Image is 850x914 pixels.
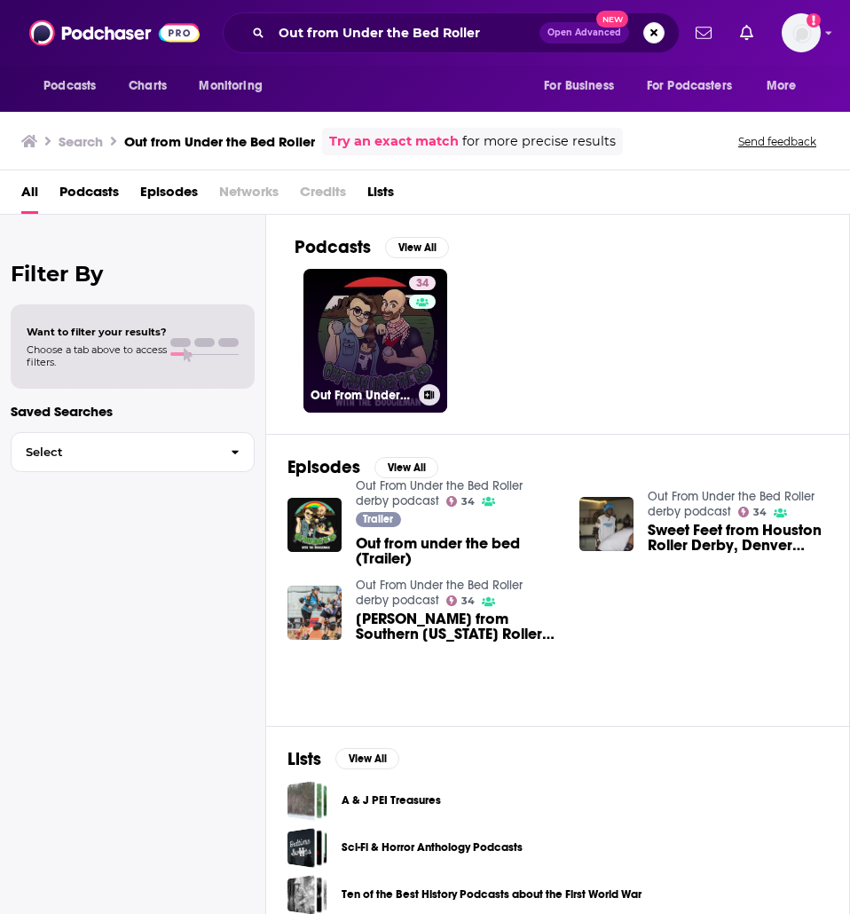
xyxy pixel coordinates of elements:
[287,781,327,821] a: A & J PEI Treasures
[356,536,558,566] a: Out from under the bed (Trailer)
[446,496,476,507] a: 34
[689,18,719,48] a: Show notifications dropdown
[579,497,634,551] img: Sweet Feet from Houston Roller Derby, Denver Ground Control, Ruff Ryders Roller Derby
[356,478,523,508] a: Out From Under the Bed Roller derby podcast
[21,177,38,214] a: All
[329,131,459,152] a: Try an exact match
[753,508,767,516] span: 34
[733,134,822,149] button: Send feedback
[59,133,103,150] h3: Search
[199,74,262,98] span: Monitoring
[117,69,177,103] a: Charts
[356,611,558,642] span: [PERSON_NAME] from Southern [US_STATE] Roller Derby/TBD
[287,456,438,478] a: EpisodesView All
[219,177,279,214] span: Networks
[461,498,475,506] span: 34
[43,74,96,98] span: Podcasts
[129,74,167,98] span: Charts
[738,507,767,517] a: 34
[287,498,342,552] img: Out from under the bed (Trailer)
[367,177,394,214] a: Lists
[342,791,441,810] a: A & J PEI Treasures
[140,177,198,214] a: Episodes
[342,838,523,857] a: Sci-Fi & Horror Anthology Podcasts
[11,432,255,472] button: Select
[446,595,476,606] a: 34
[223,12,680,53] div: Search podcasts, credits, & more...
[335,748,399,769] button: View All
[782,13,821,52] span: Logged in as kkneafsey
[11,403,255,420] p: Saved Searches
[27,326,167,338] span: Want to filter your results?
[733,18,760,48] a: Show notifications dropdown
[295,236,371,258] h2: Podcasts
[11,261,255,287] h2: Filter By
[648,489,815,519] a: Out From Under the Bed Roller derby podcast
[531,69,636,103] button: open menu
[409,276,436,290] a: 34
[782,13,821,52] img: User Profile
[363,514,393,524] span: Trailer
[303,269,447,413] a: 34Out From Under the Bed Roller derby podcast
[596,11,628,28] span: New
[295,236,449,258] a: PodcastsView All
[767,74,797,98] span: More
[547,28,621,37] span: Open Advanced
[124,133,315,150] h3: Out from Under the Bed Roller
[342,885,641,904] a: Ten of the Best History Podcasts about the First World War
[374,457,438,478] button: View All
[287,586,342,640] img: Celia Graves from Southern Indiana Roller Derby/TBD
[647,74,732,98] span: For Podcasters
[59,177,119,214] a: Podcasts
[27,343,167,368] span: Choose a tab above to access filters.
[287,748,399,770] a: ListsView All
[287,748,321,770] h2: Lists
[287,456,360,478] h2: Episodes
[807,13,821,28] svg: Add a profile image
[287,828,327,868] a: Sci-Fi & Horror Anthology Podcasts
[356,578,523,608] a: Out From Under the Bed Roller derby podcast
[300,177,346,214] span: Credits
[385,237,449,258] button: View All
[754,69,819,103] button: open menu
[461,597,475,605] span: 34
[462,131,616,152] span: for more precise results
[539,22,629,43] button: Open AdvancedNew
[648,523,850,553] span: Sweet Feet from Houston Roller Derby, Denver Ground Control, [PERSON_NAME] Ryders Roller Derby
[272,19,539,47] input: Search podcasts, credits, & more...
[186,69,285,103] button: open menu
[356,611,558,642] a: Celia Graves from Southern Indiana Roller Derby/TBD
[648,523,850,553] a: Sweet Feet from Houston Roller Derby, Denver Ground Control, Ruff Ryders Roller Derby
[31,69,119,103] button: open menu
[635,69,758,103] button: open menu
[544,74,614,98] span: For Business
[29,16,200,50] img: Podchaser - Follow, Share and Rate Podcasts
[311,388,412,403] h3: Out From Under the Bed Roller derby podcast
[416,275,429,293] span: 34
[12,446,216,458] span: Select
[782,13,821,52] button: Show profile menu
